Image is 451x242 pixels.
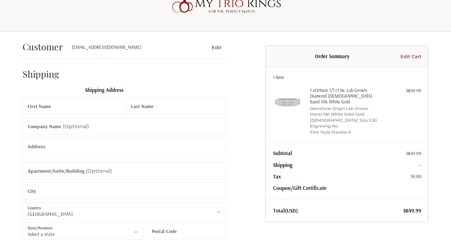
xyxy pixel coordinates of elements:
span: Tax [273,173,281,180]
h4: 1 x Ortwin 1/7 ct tw. Lab Grown Diamond [DEMOGRAPHIC_DATA] Band 10K White Gold [310,87,382,105]
span: Shipping [273,162,292,168]
label: Country [28,204,41,212]
span: $849.99 [403,207,421,214]
span: $849.99 [406,150,421,156]
div: $849.99 [384,87,421,94]
label: City [28,182,36,200]
h2: Customer [23,41,65,52]
div: [EMAIL_ADDRESS][DOMAIN_NAME] [72,44,192,51]
h2: Shipping [23,68,65,79]
small: (Optional) [86,168,112,174]
li: Font Style Standard [310,129,382,135]
label: Company Name [28,118,89,135]
span: -- [418,162,421,168]
label: Postal Code [152,223,177,240]
li: Gemstone Origin Lab Grown [310,106,382,112]
span: Subtotal [273,150,292,157]
label: Address [28,138,45,155]
li: Engraving No [310,123,382,129]
legend: Shipping Address [23,86,186,98]
label: Last Name [131,98,154,115]
label: Apartment/Suite/Building [28,162,112,180]
li: [DEMOGRAPHIC_DATA]' Size 3.50 [310,117,382,124]
a: Coupon/Gift Certificate [273,185,326,191]
small: (Optional) [63,123,89,130]
label: First Name [28,98,51,115]
li: Metal 10K White Solid Gold [310,111,382,117]
h3: 1 Item [273,74,421,80]
span: Total (USD) [273,207,298,214]
span: $0.00 [411,173,421,179]
button: Edit [206,42,227,52]
h3: Order Summary [273,53,391,60]
a: Edit Cart [391,53,421,60]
